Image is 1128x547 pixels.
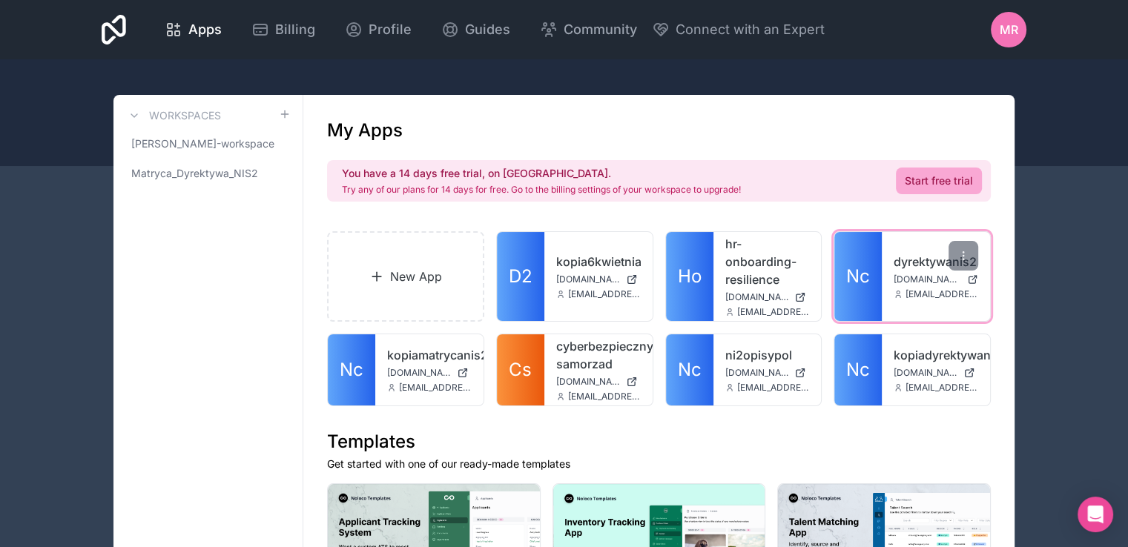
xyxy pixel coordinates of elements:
[556,253,641,271] a: kopia6kwietnia
[678,265,702,288] span: Ho
[725,235,810,288] a: hr-onboarding-resilience
[1000,21,1018,39] span: MR
[725,291,810,303] a: [DOMAIN_NAME]
[556,273,620,285] span: [DOMAIN_NAME]
[399,382,472,394] span: [EMAIL_ADDRESS][DOMAIN_NAME]
[131,166,258,181] span: Matryca_Dyrektywa_NIS2
[188,19,222,40] span: Apps
[906,382,978,394] span: [EMAIL_ADDRESS][DOMAIN_NAME]
[131,136,274,151] span: [PERSON_NAME]-workspace
[568,288,641,300] span: [EMAIL_ADDRESS][DOMAIN_NAME]
[342,166,741,181] h2: You have a 14 days free trial, on [GEOGRAPHIC_DATA].
[894,273,961,285] span: [DOMAIN_NAME]
[465,19,510,40] span: Guides
[896,168,982,194] a: Start free trial
[275,19,315,40] span: Billing
[666,232,713,321] a: Ho
[556,273,641,285] a: [DOMAIN_NAME]
[509,265,532,288] span: D2
[725,346,810,364] a: ni2opisypol
[894,273,978,285] a: [DOMAIN_NAME]
[676,19,825,40] span: Connect with an Expert
[846,265,870,288] span: Nc
[125,107,221,125] a: Workspaces
[834,334,882,405] a: Nc
[509,358,532,382] span: Cs
[678,358,702,382] span: Nc
[894,367,978,379] a: [DOMAIN_NAME]
[125,130,291,157] a: [PERSON_NAME]-workspace
[497,334,544,405] a: Cs
[556,376,641,388] a: [DOMAIN_NAME]
[149,108,221,123] h3: Workspaces
[894,253,978,271] a: dyrektywanis2
[327,119,403,142] h1: My Apps
[652,19,825,40] button: Connect with an Expert
[894,367,957,379] span: [DOMAIN_NAME]
[528,13,649,46] a: Community
[556,337,641,373] a: cyberbezpieczny-samorzad
[125,160,291,187] a: Matryca_Dyrektywa_NIS2
[327,457,991,471] p: Get started with one of our ready-made templates
[564,19,637,40] span: Community
[725,367,789,379] span: [DOMAIN_NAME]
[725,291,789,303] span: [DOMAIN_NAME]
[387,346,472,364] a: kopiamatrycanis2
[328,334,375,405] a: Nc
[737,382,810,394] span: [EMAIL_ADDRESS][DOMAIN_NAME]
[429,13,522,46] a: Guides
[333,13,423,46] a: Profile
[327,430,991,454] h1: Templates
[568,391,641,402] span: [EMAIL_ADDRESS][DOMAIN_NAME]
[497,232,544,321] a: D2
[387,367,451,379] span: [DOMAIN_NAME]
[327,231,484,322] a: New App
[1078,497,1113,532] div: Open Intercom Messenger
[387,367,472,379] a: [DOMAIN_NAME]
[240,13,327,46] a: Billing
[666,334,713,405] a: Nc
[153,13,234,46] a: Apps
[369,19,412,40] span: Profile
[906,288,978,300] span: [EMAIL_ADDRESS][DOMAIN_NAME]
[725,367,810,379] a: [DOMAIN_NAME]
[737,306,810,318] span: [EMAIL_ADDRESS][DOMAIN_NAME]
[894,346,978,364] a: kopiadyrektywanis2
[340,358,363,382] span: Nc
[846,358,870,382] span: Nc
[556,376,620,388] span: [DOMAIN_NAME]
[834,232,882,321] a: Nc
[342,184,741,196] p: Try any of our plans for 14 days for free. Go to the billing settings of your workspace to upgrade!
